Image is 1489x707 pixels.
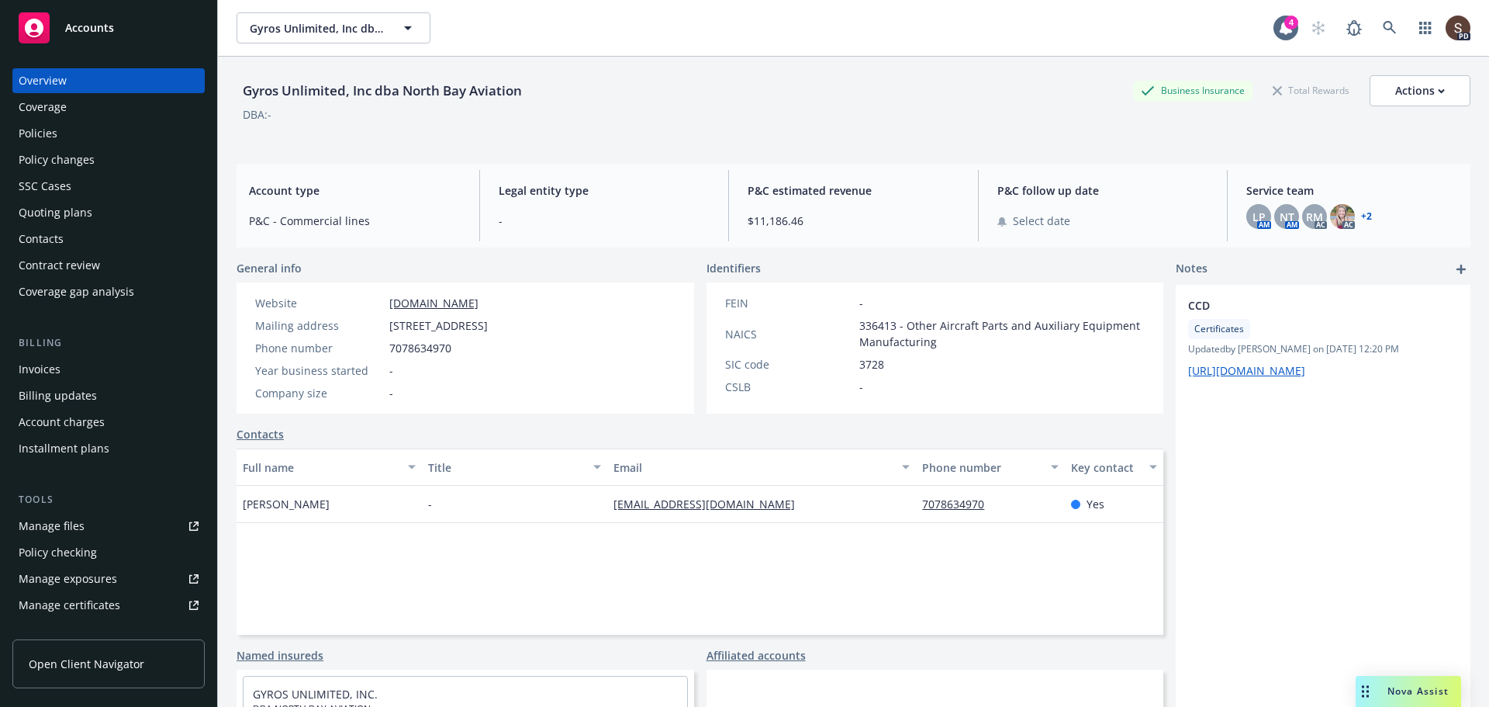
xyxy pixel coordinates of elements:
div: Email [613,459,893,476]
div: Billing [12,335,205,351]
div: Coverage gap analysis [19,279,134,304]
div: Contacts [19,227,64,251]
span: - [859,295,863,311]
span: 336413 - Other Aircraft Parts and Auxiliary Equipment Manufacturing [859,317,1145,350]
div: Invoices [19,357,60,382]
a: Named insureds [237,647,323,664]
div: Business Insurance [1133,81,1252,100]
div: Gyros Unlimited, Inc dba North Bay Aviation [237,81,528,101]
a: Report a Bug [1339,12,1370,43]
div: Policy changes [19,147,95,172]
span: Legal entity type [499,182,710,199]
a: Policies [12,121,205,146]
div: 4 [1284,16,1298,29]
div: Company size [255,385,383,401]
div: CSLB [725,379,853,395]
div: SSC Cases [19,174,71,199]
button: Full name [237,449,422,486]
span: Certificates [1194,322,1244,336]
div: CCDCertificatesUpdatedby [PERSON_NAME] on [DATE] 12:20 PM[URL][DOMAIN_NAME] [1176,285,1470,391]
a: +2 [1361,212,1372,221]
a: Coverage gap analysis [12,279,205,304]
span: - [859,379,863,395]
a: Installment plans [12,436,205,461]
div: Manage claims [19,619,97,644]
span: CCD [1188,297,1418,314]
div: Policy checking [19,540,97,565]
a: Switch app [1410,12,1441,43]
div: Account charges [19,410,105,435]
div: Quoting plans [19,200,92,225]
div: Manage files [19,514,85,539]
span: [STREET_ADDRESS] [389,317,488,334]
button: Nova Assist [1356,676,1461,707]
div: Total Rewards [1265,81,1357,100]
span: Select date [1013,213,1070,229]
a: Contacts [237,426,284,442]
a: Manage files [12,514,205,539]
span: Service team [1246,182,1458,199]
a: Manage claims [12,619,205,644]
div: Manage exposures [19,567,117,591]
img: photo [1446,16,1470,40]
a: Coverage [12,95,205,120]
span: Account type [249,182,461,199]
span: RM [1306,209,1323,225]
img: photo [1330,204,1355,229]
span: Nova Assist [1387,684,1449,698]
span: [PERSON_NAME] [243,496,330,512]
div: Overview [19,68,67,93]
a: Invoices [12,357,205,382]
button: Phone number [916,449,1064,486]
a: add [1452,260,1470,279]
a: Contract review [12,253,205,278]
button: Key contact [1065,449,1163,486]
a: Contacts [12,227,205,251]
a: Manage exposures [12,567,205,591]
div: Phone number [922,459,1041,476]
a: Quoting plans [12,200,205,225]
a: Manage certificates [12,593,205,618]
div: Installment plans [19,436,109,461]
div: Title [428,459,584,476]
button: Gyros Unlimited, Inc dba North Bay Aviation [237,12,430,43]
span: P&C - Commercial lines [249,213,461,229]
a: [EMAIL_ADDRESS][DOMAIN_NAME] [613,497,807,511]
a: Billing updates [12,383,205,408]
a: Affiliated accounts [706,647,806,664]
div: Mailing address [255,317,383,334]
span: - [389,362,393,379]
a: Search [1374,12,1405,43]
span: General info [237,260,302,276]
a: Account charges [12,410,205,435]
a: 7078634970 [922,497,997,511]
span: 3728 [859,356,884,373]
span: LP [1252,209,1266,225]
span: Open Client Navigator [29,656,144,672]
div: SIC code [725,356,853,373]
div: DBA: - [243,106,271,123]
div: NAICS [725,326,853,342]
span: Identifiers [706,260,761,276]
a: SSC Cases [12,174,205,199]
span: - [499,213,710,229]
span: P&C follow up date [997,182,1209,199]
a: Overview [12,68,205,93]
div: Key contact [1071,459,1140,476]
div: Phone number [255,340,383,356]
div: Full name [243,459,399,476]
div: Coverage [19,95,67,120]
button: Title [422,449,607,486]
a: GYROS UNLIMITED, INC. [253,687,378,702]
div: Contract review [19,253,100,278]
button: Actions [1370,75,1470,106]
button: Email [607,449,916,486]
div: Policies [19,121,57,146]
div: Website [255,295,383,311]
span: Yes [1087,496,1104,512]
span: $11,186.46 [748,213,959,229]
span: P&C estimated revenue [748,182,959,199]
span: - [428,496,432,512]
div: Manage certificates [19,593,120,618]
